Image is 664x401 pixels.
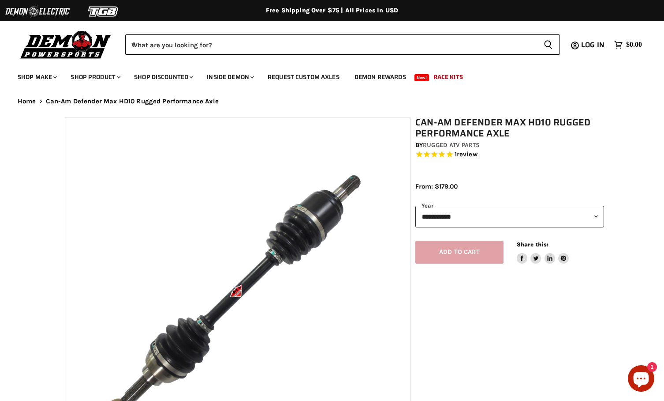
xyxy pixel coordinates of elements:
a: Shop Product [64,68,126,86]
aside: Share this: [517,241,569,264]
span: From: $179.00 [415,182,458,190]
a: Home [18,98,36,105]
span: 1 reviews [455,151,477,159]
inbox-online-store-chat: Shopify online store chat [625,365,657,394]
a: Request Custom Axles [261,68,346,86]
span: Can-Am Defender Max HD10 Rugged Performance Axle [46,98,219,105]
a: Log in [577,41,610,49]
span: New! [414,74,429,81]
span: Rated 5.0 out of 5 stars 1 reviews [415,150,604,159]
span: Log in [581,39,604,50]
img: TGB Logo 2 [71,3,137,20]
div: by [415,140,604,150]
span: review [457,151,477,159]
button: Search [537,34,560,55]
a: Shop Discounted [127,68,198,86]
img: Demon Powersports [18,29,114,60]
img: Demon Electric Logo 2 [4,3,71,20]
a: Shop Make [11,68,62,86]
a: Rugged ATV Parts [423,141,480,149]
a: Inside Demon [200,68,259,86]
form: Product [125,34,560,55]
span: $0.00 [626,41,642,49]
ul: Main menu [11,64,640,86]
select: year [415,206,604,227]
a: Race Kits [427,68,470,86]
span: Share this: [517,241,548,248]
a: $0.00 [610,38,646,51]
a: Demon Rewards [348,68,413,86]
input: When autocomplete results are available use up and down arrows to review and enter to select [125,34,537,55]
h1: Can-Am Defender Max HD10 Rugged Performance Axle [415,117,604,139]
